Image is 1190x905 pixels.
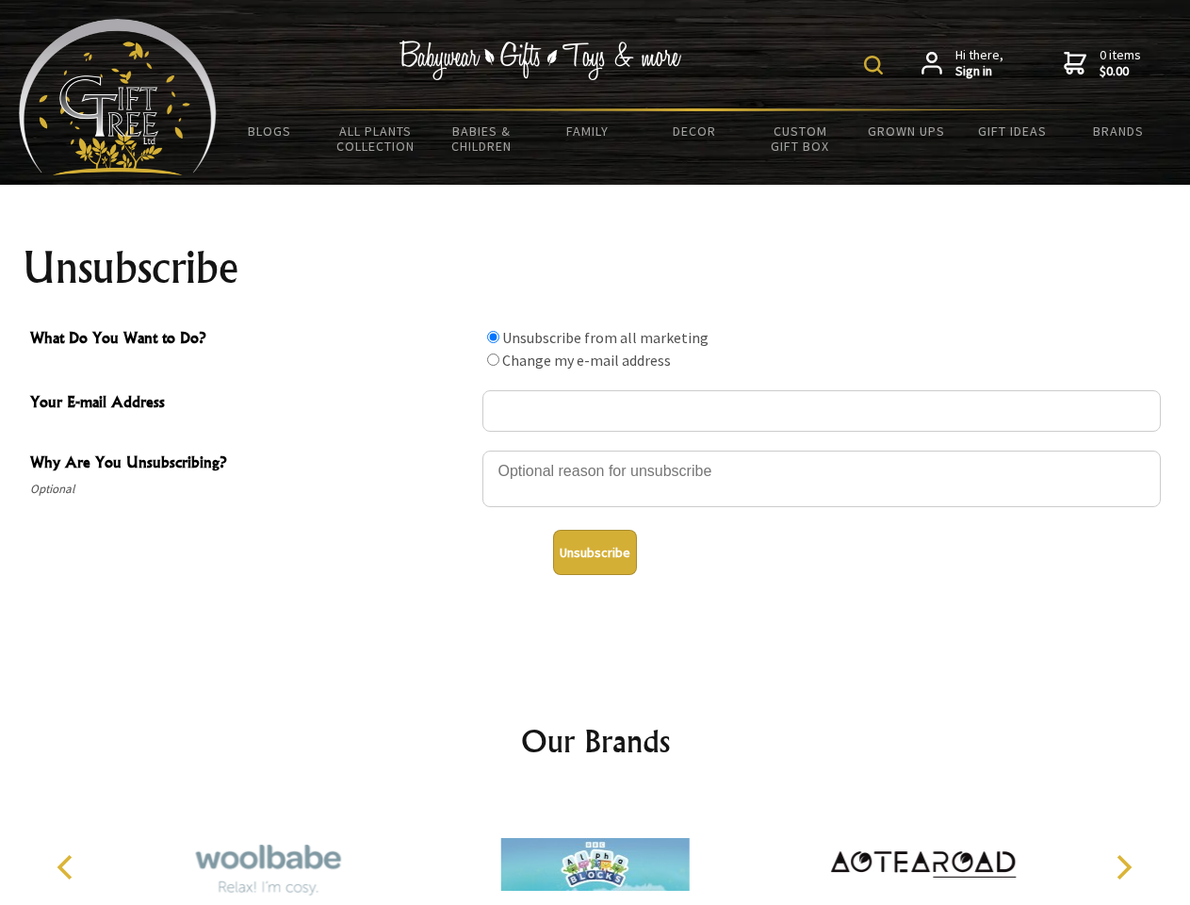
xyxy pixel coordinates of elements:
[47,847,89,888] button: Previous
[641,111,747,151] a: Decor
[487,354,499,366] input: What Do You Want to Do?
[30,478,473,501] span: Optional
[19,19,217,175] img: Babyware - Gifts - Toys and more...
[30,390,473,418] span: Your E-mail Address
[853,111,959,151] a: Grown Ups
[399,41,682,80] img: Babywear - Gifts - Toys & more
[502,328,709,347] label: Unsubscribe from all marketing
[955,63,1003,80] strong: Sign in
[553,530,637,575] button: Unsubscribe
[864,56,883,74] img: product search
[30,451,473,478] span: Why Are You Unsubscribing?
[23,245,1168,290] h1: Unsubscribe
[30,326,473,354] span: What Do You Want to Do?
[323,111,430,166] a: All Plants Collection
[502,351,671,370] label: Change my e-mail address
[482,451,1161,507] textarea: Why Are You Unsubscribing?
[482,390,1161,432] input: Your E-mail Address
[1064,47,1141,80] a: 0 items$0.00
[955,47,1003,80] span: Hi there,
[1100,63,1141,80] strong: $0.00
[38,718,1153,764] h2: Our Brands
[747,111,854,166] a: Custom Gift Box
[535,111,642,151] a: Family
[921,47,1003,80] a: Hi there,Sign in
[487,331,499,343] input: What Do You Want to Do?
[959,111,1066,151] a: Gift Ideas
[217,111,323,151] a: BLOGS
[1102,847,1144,888] button: Next
[1100,46,1141,80] span: 0 items
[429,111,535,166] a: Babies & Children
[1066,111,1172,151] a: Brands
